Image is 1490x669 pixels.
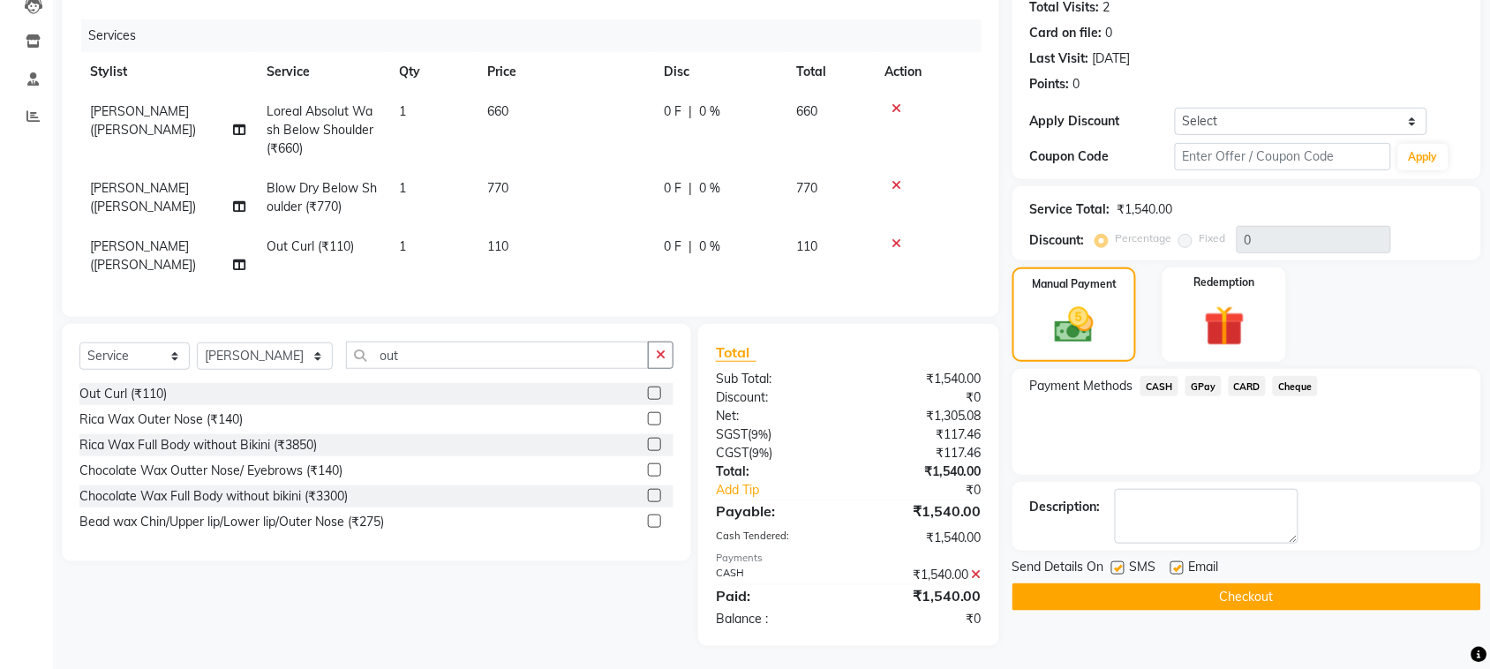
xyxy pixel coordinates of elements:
span: SMS [1130,558,1156,580]
div: Services [81,19,995,52]
span: 0 F [664,237,681,256]
th: Service [256,52,388,92]
input: Enter Offer / Coupon Code [1175,143,1391,170]
span: 0 % [699,237,720,256]
div: Net: [703,407,849,425]
div: ( ) [703,425,849,444]
span: 0 F [664,102,681,121]
div: Out Curl (₹110) [79,385,167,403]
th: Action [874,52,982,92]
div: ₹0 [848,610,995,628]
span: SGST [716,426,748,442]
div: Paid: [703,585,849,606]
span: 0 F [664,179,681,198]
a: Add Tip [703,481,873,500]
span: Loreal Absolut Wash Below Shoulder (₹660) [267,103,373,156]
span: 110 [796,238,817,254]
span: 1 [399,103,406,119]
div: Total: [703,462,849,481]
div: ₹1,540.00 [848,585,995,606]
div: ₹0 [873,481,995,500]
span: CGST [716,445,749,461]
span: [PERSON_NAME] ([PERSON_NAME]) [90,103,196,138]
div: Apply Discount [1030,112,1175,131]
span: 1 [399,180,406,196]
div: Rica Wax Full Body without Bikini (₹3850) [79,436,317,455]
div: Rica Wax Outer Nose (₹140) [79,410,243,429]
label: Manual Payment [1032,276,1117,292]
span: | [689,179,692,198]
span: CARD [1229,376,1267,396]
button: Checkout [1012,583,1481,611]
div: Card on file: [1030,24,1102,42]
div: 0 [1073,75,1080,94]
div: Bead wax Chin/Upper lip/Lower lip/Outer Nose (₹275) [79,513,384,531]
img: _cash.svg [1042,303,1106,348]
span: Out Curl (₹110) [267,238,354,254]
span: 1 [399,238,406,254]
span: 110 [487,238,508,254]
input: Search or Scan [346,342,649,369]
div: Chocolate Wax Full Body without bikini (₹3300) [79,487,348,506]
div: ₹117.46 [848,425,995,444]
div: Payable: [703,500,849,522]
th: Stylist [79,52,256,92]
th: Total [786,52,874,92]
div: Discount: [703,388,849,407]
span: 0 % [699,102,720,121]
th: Disc [653,52,786,92]
div: Last Visit: [1030,49,1089,68]
span: [PERSON_NAME] ([PERSON_NAME]) [90,238,196,273]
div: Coupon Code [1030,147,1175,166]
label: Percentage [1116,230,1172,246]
div: CASH [703,566,849,584]
div: ₹117.46 [848,444,995,462]
button: Apply [1398,144,1449,170]
div: Balance : [703,610,849,628]
span: Blow Dry Below Shoulder (₹770) [267,180,377,214]
span: GPay [1185,376,1222,396]
img: _gift.svg [1192,301,1258,351]
span: CASH [1140,376,1178,396]
th: Price [477,52,653,92]
div: ₹0 [848,388,995,407]
span: 770 [796,180,817,196]
span: Send Details On [1012,558,1104,580]
div: Service Total: [1030,200,1110,219]
div: Cash Tendered: [703,529,849,547]
div: Discount: [1030,231,1085,250]
div: ( ) [703,444,849,462]
span: [PERSON_NAME] ([PERSON_NAME]) [90,180,196,214]
div: Description: [1030,498,1101,516]
div: ₹1,540.00 [848,462,995,481]
div: ₹1,305.08 [848,407,995,425]
span: Total [716,343,756,362]
span: 660 [796,103,817,119]
div: Payments [716,551,982,566]
div: Chocolate Wax Outter Nose/ Eyebrows (₹140) [79,462,342,480]
label: Fixed [1200,230,1226,246]
span: 9% [752,446,769,460]
th: Qty [388,52,477,92]
span: 0 % [699,179,720,198]
div: ₹1,540.00 [848,566,995,584]
div: [DATE] [1093,49,1131,68]
span: | [689,102,692,121]
span: Cheque [1273,376,1318,396]
span: Email [1189,558,1219,580]
div: Sub Total: [703,370,849,388]
label: Redemption [1194,274,1255,290]
span: 660 [487,103,508,119]
div: ₹1,540.00 [848,500,995,522]
div: Points: [1030,75,1070,94]
div: ₹1,540.00 [1117,200,1173,219]
div: ₹1,540.00 [848,529,995,547]
div: ₹1,540.00 [848,370,995,388]
span: 9% [751,427,768,441]
div: 0 [1106,24,1113,42]
span: 770 [487,180,508,196]
span: Payment Methods [1030,377,1133,395]
span: | [689,237,692,256]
